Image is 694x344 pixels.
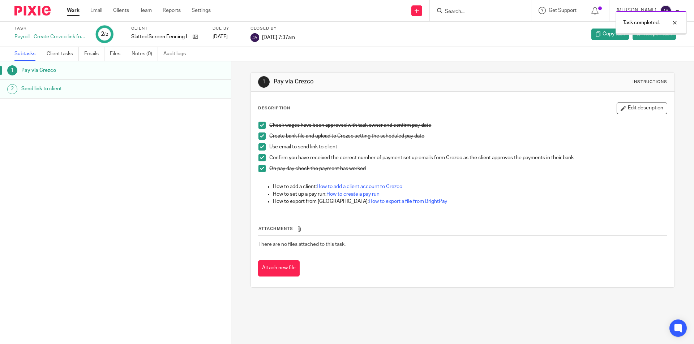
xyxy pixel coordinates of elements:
[14,26,87,31] label: Task
[104,32,108,36] small: /2
[262,35,295,40] span: [DATE] 7:37am
[269,165,667,172] p: On pay day check the payment has worked
[131,33,189,40] p: Slatted Screen Fencing Ltd
[84,47,104,61] a: Emails
[7,65,17,75] div: 1
[273,191,667,198] p: How to set up a pay run:
[273,198,667,205] p: How to export from [GEOGRAPHIC_DATA]:
[258,227,293,231] span: Attachments
[269,154,667,161] p: Confirm you have received the correct number of payment set up emails form Crezco as the client a...
[213,26,241,31] label: Due by
[90,7,102,14] a: Email
[633,79,667,85] div: Instructions
[213,33,241,40] div: [DATE]
[317,184,402,189] a: How to add a client account to Crezco
[113,7,129,14] a: Clients
[274,78,478,86] h1: Pay via Crezco
[21,83,157,94] h1: Send link to client
[258,105,290,111] p: Description
[163,7,181,14] a: Reports
[140,7,152,14] a: Team
[258,76,270,88] div: 1
[131,26,204,31] label: Client
[14,33,87,40] div: Payroll - Create Crezco link for payment
[132,47,158,61] a: Notes (0)
[163,47,191,61] a: Audit logs
[14,47,41,61] a: Subtasks
[326,192,380,197] a: How to create a pay run
[192,7,211,14] a: Settings
[660,5,672,17] img: svg%3E
[617,103,667,114] button: Edit description
[269,143,667,151] p: Use email to send link to client
[273,183,667,190] p: How to add a client:
[14,6,51,16] img: Pixie
[269,122,667,129] p: Check wages have been approved with task owner and confirm pay date
[110,47,126,61] a: Files
[623,19,660,26] p: Task completed.
[21,65,157,76] h1: Pay via Crezco
[369,199,447,204] a: How to export a file from BrightPay
[258,260,300,276] button: Attach new file
[258,242,346,247] span: There are no files attached to this task.
[101,30,108,38] div: 2
[269,132,667,140] p: Create bank file and upload to Crezco setting the scheduled pay date
[7,84,17,94] div: 2
[250,33,259,42] img: svg%3E
[67,7,80,14] a: Work
[47,47,79,61] a: Client tasks
[250,26,295,31] label: Closed by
